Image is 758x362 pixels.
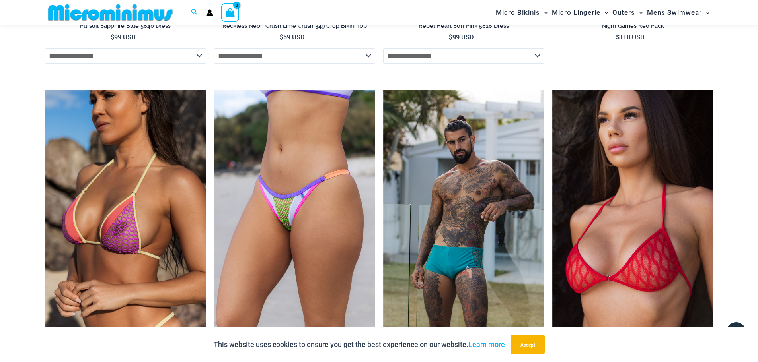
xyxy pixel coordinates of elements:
h2: Reckless Neon Crush Lime Crush 349 Crop Bikini Top [214,22,375,30]
img: Reckless Neon Crush Lime Crush 296 Cheeky Bottom 02 [214,90,375,331]
h2: Rebel Heart Soft Pink 5818 Dress [383,22,544,30]
img: MM SHOP LOGO FLAT [45,4,176,21]
img: Byron Jade Show 007 Trunks 08 [383,90,544,331]
span: Menu Toggle [540,2,548,23]
a: Search icon link [191,8,198,17]
a: Rebel Heart Soft Pink 5818 Dress [383,22,544,33]
span: Mens Swimwear [647,2,702,23]
img: That Summer Heat Wave 3063 Tri Top 01 [45,90,206,331]
span: Menu Toggle [635,2,643,23]
a: OutersMenu ToggleMenu Toggle [610,2,645,23]
bdi: 99 USD [111,33,135,41]
img: Crystal Waves 327 Halter Top 01 [552,90,713,331]
h2: Night Games Red Pack [552,22,713,30]
a: Micro LingerieMenu ToggleMenu Toggle [550,2,610,23]
bdi: 99 USD [449,33,474,41]
p: This website uses cookies to ensure you get the best experience on our website. [214,339,505,350]
span: $ [111,33,114,41]
span: Menu Toggle [600,2,608,23]
bdi: 59 USD [280,33,304,41]
span: Micro Bikinis [496,2,540,23]
span: Micro Lingerie [552,2,600,23]
span: Menu Toggle [702,2,710,23]
a: Pursuit Sapphire Blue 5840 Dress [45,22,206,33]
span: $ [449,33,452,41]
span: $ [616,33,620,41]
a: Byron Jade Show 007 Trunks 08Byron Jade Show 007 Trunks 09Byron Jade Show 007 Trunks 09 [383,90,544,331]
a: Night Games Red Pack [552,22,713,33]
a: Reckless Neon Crush Lime Crush 296 Cheeky Bottom 02Reckless Neon Crush Lime Crush 296 Cheeky Bott... [214,90,375,331]
a: View Shopping Cart, empty [221,3,240,21]
span: $ [280,33,283,41]
bdi: 110 USD [616,33,644,41]
a: Mens SwimwearMenu ToggleMenu Toggle [645,2,712,23]
button: Accept [511,335,545,354]
a: That Summer Heat Wave 3063 Tri Top 01That Summer Heat Wave 3063 Tri Top 4303 Micro Bottom 02That ... [45,90,206,331]
a: Reckless Neon Crush Lime Crush 349 Crop Bikini Top [214,22,375,33]
nav: Site Navigation [493,1,713,24]
h2: Pursuit Sapphire Blue 5840 Dress [45,22,206,30]
a: Account icon link [206,9,213,16]
a: Micro BikinisMenu ToggleMenu Toggle [494,2,550,23]
a: Crystal Waves 327 Halter Top 01Crystal Waves 327 Halter Top 4149 Thong 01Crystal Waves 327 Halter... [552,90,713,331]
span: Outers [612,2,635,23]
a: Learn more [468,340,505,348]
